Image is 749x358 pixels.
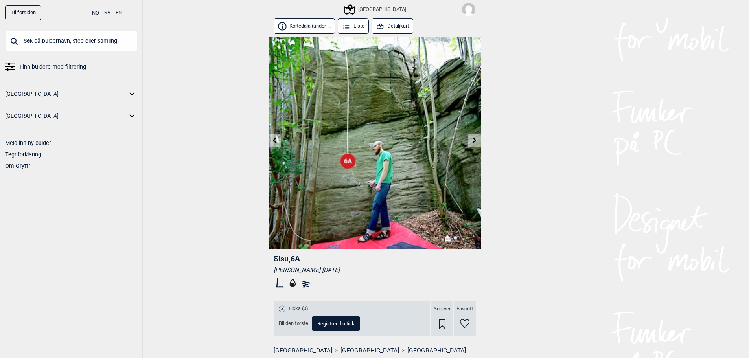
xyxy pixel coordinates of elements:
[274,347,476,354] nav: > >
[431,301,453,336] div: Snarvei
[5,31,137,51] input: Søk på buldernavn, sted eller samling
[5,61,137,73] a: Finn buldere med filtrering
[288,305,308,312] span: Ticks (0)
[340,347,399,354] a: [GEOGRAPHIC_DATA]
[104,5,110,20] button: SV
[274,254,300,263] span: Sisu , 6A
[5,5,41,20] a: Til forsiden
[92,5,99,21] button: NO
[116,5,122,20] button: EN
[5,151,41,158] a: Tegnforklaring
[372,18,414,34] button: Detaljkart
[312,316,360,331] button: Registrer din tick
[20,61,86,73] span: Finn buldere med filtrering
[456,306,473,312] span: Favoritt
[5,163,30,169] a: Om Gryttr
[279,320,309,327] span: Bli den første!
[5,88,127,100] a: [GEOGRAPHIC_DATA]
[462,3,475,16] img: User fallback1
[274,18,335,34] button: Kortedala (under ...
[317,321,355,326] span: Registrer din tick
[5,140,51,146] a: Meld inn ny bulder
[345,5,406,14] div: [GEOGRAPHIC_DATA]
[5,110,127,122] a: [GEOGRAPHIC_DATA]
[274,266,476,274] div: [PERSON_NAME] [DATE]
[269,37,481,249] img: Sisu
[407,347,466,354] a: [GEOGRAPHIC_DATA]
[274,347,332,354] a: [GEOGRAPHIC_DATA]
[338,18,369,34] button: Liste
